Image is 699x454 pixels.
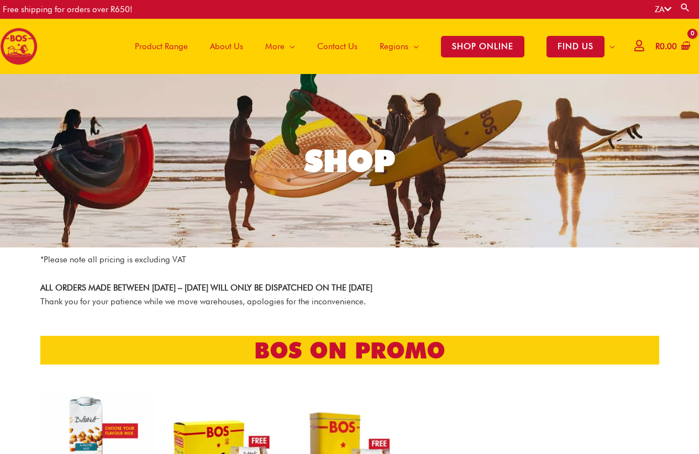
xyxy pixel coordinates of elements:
[135,30,188,63] span: Product Range
[265,30,285,63] span: More
[306,19,369,74] a: Contact Us
[655,4,671,14] a: ZA
[655,41,677,51] bdi: 0.00
[380,30,408,63] span: Regions
[40,336,659,365] h2: bos on promo
[653,34,691,59] a: View Shopping Cart, empty
[317,30,358,63] span: Contact Us
[40,253,659,267] p: *Please note all pricing is excluding VAT
[680,2,691,13] a: Search button
[210,30,243,63] span: About Us
[304,146,395,176] div: SHOP
[40,281,659,309] p: Thank you for your patience while we move warehouses, apologies for the inconvenience.
[115,19,626,74] nav: Site Navigation
[254,19,306,74] a: More
[124,19,199,74] a: Product Range
[369,19,430,74] a: Regions
[546,36,605,57] span: FIND US
[441,36,524,57] span: SHOP ONLINE
[430,19,535,74] a: SHOP ONLINE
[40,283,372,293] strong: ALL ORDERS MADE BETWEEN [DATE] – [DATE] WILL ONLY BE DISPATCHED ON THE [DATE]
[199,19,254,74] a: About Us
[655,41,660,51] span: R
